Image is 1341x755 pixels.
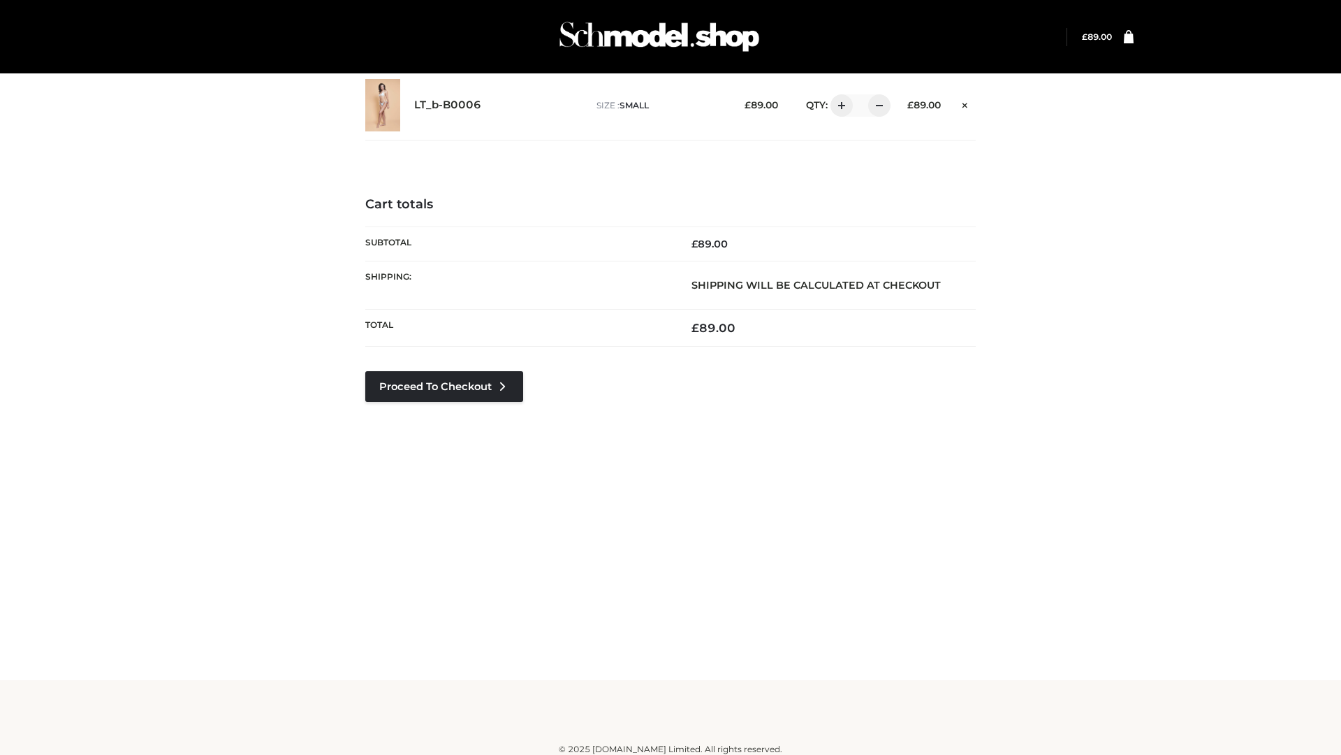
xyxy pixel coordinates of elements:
[955,94,976,113] a: Remove this item
[745,99,751,110] span: £
[691,321,735,335] bdi: 89.00
[365,226,670,261] th: Subtotal
[1082,31,1087,42] span: £
[1082,31,1112,42] a: £89.00
[745,99,778,110] bdi: 89.00
[365,371,523,402] a: Proceed to Checkout
[365,261,670,309] th: Shipping:
[365,310,670,347] th: Total
[792,94,886,117] div: QTY:
[1082,31,1112,42] bdi: 89.00
[596,99,723,112] p: size :
[691,321,699,335] span: £
[555,9,764,64] img: Schmodel Admin 964
[907,99,914,110] span: £
[414,99,481,112] a: LT_b-B0006
[365,197,976,213] h4: Cart totals
[365,79,400,131] img: LT_b-B0006 - SMALL
[691,238,698,250] span: £
[691,238,728,250] bdi: 89.00
[620,100,649,110] span: SMALL
[907,99,941,110] bdi: 89.00
[691,279,941,292] strong: Shipping will be calculated at checkout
